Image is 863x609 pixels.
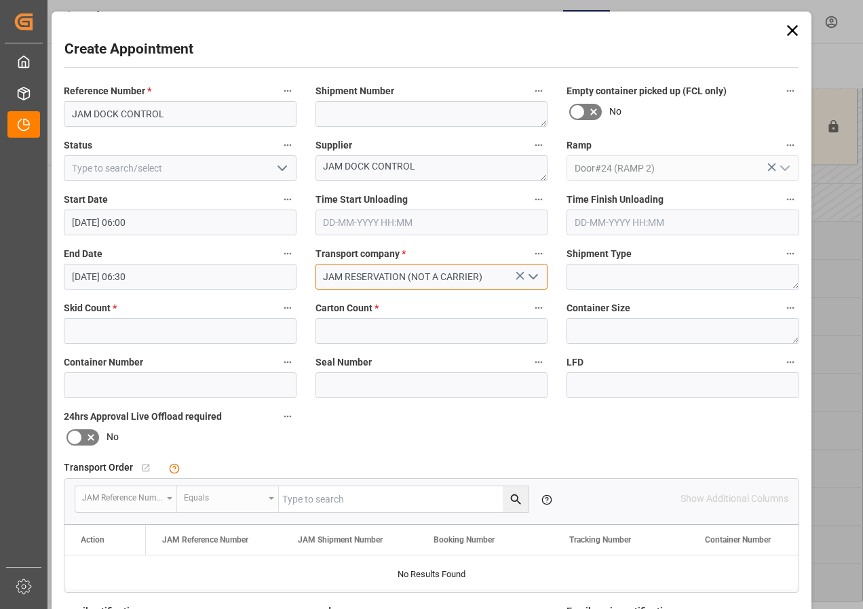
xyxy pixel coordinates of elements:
span: Tracking Number [569,535,631,545]
div: Action [81,535,104,545]
button: Time Start Unloading [530,191,548,208]
span: Container Number [705,535,771,545]
button: open menu [271,158,291,179]
button: Shipment Number [530,82,548,100]
span: Reference Number [64,84,151,98]
span: Ramp [567,138,592,153]
span: LFD [567,355,583,370]
button: search button [503,486,529,512]
div: JAM Reference Number [82,488,162,504]
button: open menu [177,486,279,512]
button: Empty container picked up (FCL only) [782,82,799,100]
button: Time Finish Unloading [782,191,799,208]
span: Start Date [64,193,108,207]
button: 24hrs Approval Live Offload required [279,408,296,425]
input: Type to search/select [567,155,799,181]
span: Shipment Type [567,247,632,261]
span: Carton Count [315,301,379,315]
span: Skid Count [64,301,117,315]
button: LFD [782,353,799,371]
input: Type to search/select [64,155,296,181]
span: Booking Number [434,535,495,545]
span: Container Size [567,301,630,315]
button: open menu [75,486,177,512]
button: Transport company * [530,245,548,262]
div: Equals [184,488,264,504]
button: End Date [279,245,296,262]
button: Container Number [279,353,296,371]
span: End Date [64,247,102,261]
span: Empty container picked up (FCL only) [567,84,727,98]
input: Type to search [279,486,529,512]
span: Transport company [315,247,406,261]
span: Shipment Number [315,84,394,98]
h2: Create Appointment [64,39,193,60]
input: DD-MM-YYYY HH:MM [64,264,296,290]
button: Start Date [279,191,296,208]
span: JAM Shipment Number [298,535,383,545]
span: Time Start Unloading [315,193,408,207]
span: JAM Reference Number [162,535,248,545]
button: Supplier [530,136,548,154]
button: Carton Count * [530,299,548,317]
span: Transport Order [64,460,133,475]
button: Seal Number [530,353,548,371]
span: No [609,104,621,119]
span: Time Finish Unloading [567,193,664,207]
input: DD-MM-YYYY HH:MM [567,210,799,235]
span: 24hrs Approval Live Offload required [64,410,222,424]
span: Seal Number [315,355,372,370]
button: Container Size [782,299,799,317]
button: open menu [773,158,794,179]
button: Skid Count * [279,299,296,317]
button: Status [279,136,296,154]
input: DD-MM-YYYY HH:MM [64,210,296,235]
span: Status [64,138,92,153]
button: Ramp [782,136,799,154]
textarea: JAM DOCK CONTROL [315,155,548,181]
input: DD-MM-YYYY HH:MM [315,210,548,235]
span: Container Number [64,355,143,370]
button: open menu [522,267,543,288]
span: No [107,430,119,444]
span: Supplier [315,138,352,153]
button: Shipment Type [782,245,799,262]
button: Reference Number * [279,82,296,100]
